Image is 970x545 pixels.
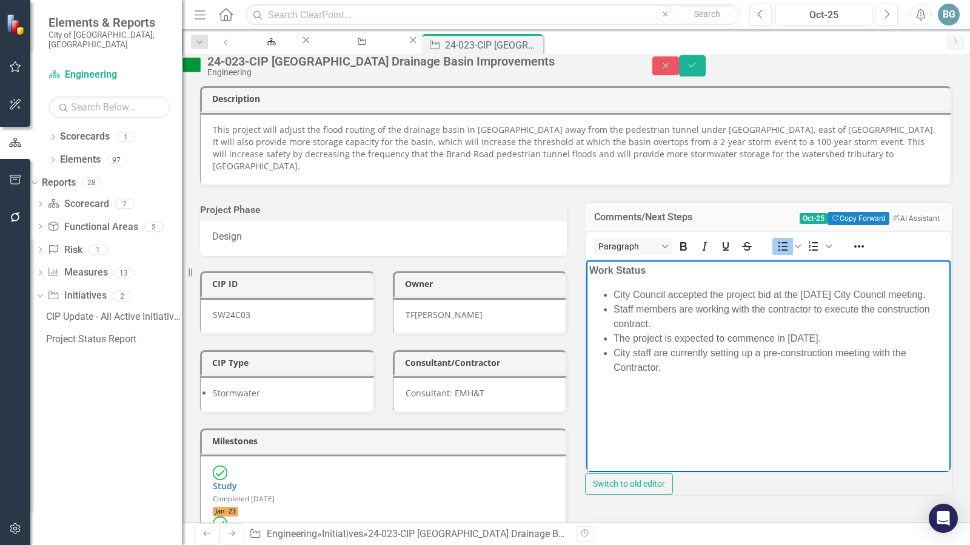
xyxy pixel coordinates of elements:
[213,387,260,399] span: Stormwater
[213,507,238,516] span: Jan -23
[415,309,483,321] div: [PERSON_NAME]
[406,309,415,321] div: TF
[42,176,76,190] a: Reports
[267,528,317,540] a: Engineering
[43,330,182,349] a: Project Status Report
[312,34,407,49] a: Project Status Report
[213,516,227,531] img: Completed
[780,8,868,22] div: Oct-25
[47,243,82,257] a: Risk
[849,238,869,255] button: Reveal or hide additional toolbar items
[48,30,170,50] small: City of [GEOGRAPHIC_DATA], [GEOGRAPHIC_DATA]
[212,358,367,367] h3: CIP Type
[889,212,943,225] button: AI Assistant
[212,279,367,288] h3: CIP ID
[47,197,109,211] a: Scorecard
[249,527,567,541] div: » »
[249,46,289,61] div: Engineering
[213,465,227,480] img: Completed
[43,307,182,327] a: CIP Update - All Active Initiatives
[60,153,101,167] a: Elements
[368,528,640,540] div: 24-023-CIP [GEOGRAPHIC_DATA] Drainage Basin Improvements
[213,493,275,503] small: Completed [DATE]
[47,266,107,280] a: Measures
[585,522,952,533] h3: Red Flags
[116,132,135,142] div: 1
[594,238,672,255] button: Block Paragraph
[114,268,133,278] div: 13
[586,260,951,472] iframe: Rich Text Area
[323,46,396,61] div: Project Status Report
[322,528,363,540] a: Initiatives
[238,34,300,49] a: Engineering
[694,238,715,255] button: Italic
[737,238,757,255] button: Strikethrough
[182,55,201,75] img: On Target
[828,212,889,225] button: Copy Forward
[585,473,673,495] button: Switch to old editor
[673,238,694,255] button: Bold
[207,55,628,68] div: 24-023-CIP [GEOGRAPHIC_DATA] Drainage Basin Improvements
[246,4,740,25] input: Search ClearPoint...
[48,15,170,30] span: Elements & Reports
[694,9,720,19] span: Search
[47,220,138,234] a: Functional Areas
[207,68,628,77] div: Engineering
[200,205,567,215] h3: Project Phase
[929,504,958,533] div: Open Intercom Messenger
[89,245,108,255] div: 1
[212,231,242,242] span: Design
[677,6,737,23] button: Search
[5,13,28,36] img: ClearPoint Strategy
[938,4,960,25] button: BG
[46,311,182,322] div: CIP Update - All Active Initiatives
[775,4,872,25] button: Oct-25
[213,309,250,320] span: SW24C03
[46,334,182,345] div: Project Status Report
[715,238,736,255] button: Underline
[800,213,828,224] span: Oct-25
[48,68,170,82] a: Engineering
[60,130,110,144] a: Scorecards
[48,96,170,118] input: Search Below...
[405,358,560,367] h3: Consultant/Contractor
[113,291,132,301] div: 2
[115,199,135,209] div: 7
[212,436,559,445] h3: Milestones
[405,279,560,288] h3: Owner
[212,94,944,103] h3: Description
[144,222,164,232] div: 5
[47,289,106,303] a: Initiatives
[598,242,658,251] span: Paragraph
[803,238,834,255] div: Numbered list
[594,212,736,223] h3: Comments/Next Steps
[213,480,237,492] a: Study
[772,238,803,255] div: Bullet list
[82,178,101,188] div: 28
[107,155,126,165] div: 97
[213,124,938,172] p: This project will adjust the flood routing of the drainage basin in [GEOGRAPHIC_DATA] away from t...
[445,38,540,53] div: 24-023-CIP [GEOGRAPHIC_DATA] Drainage Basin Improvements
[406,387,484,399] span: Consultant: EMH&T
